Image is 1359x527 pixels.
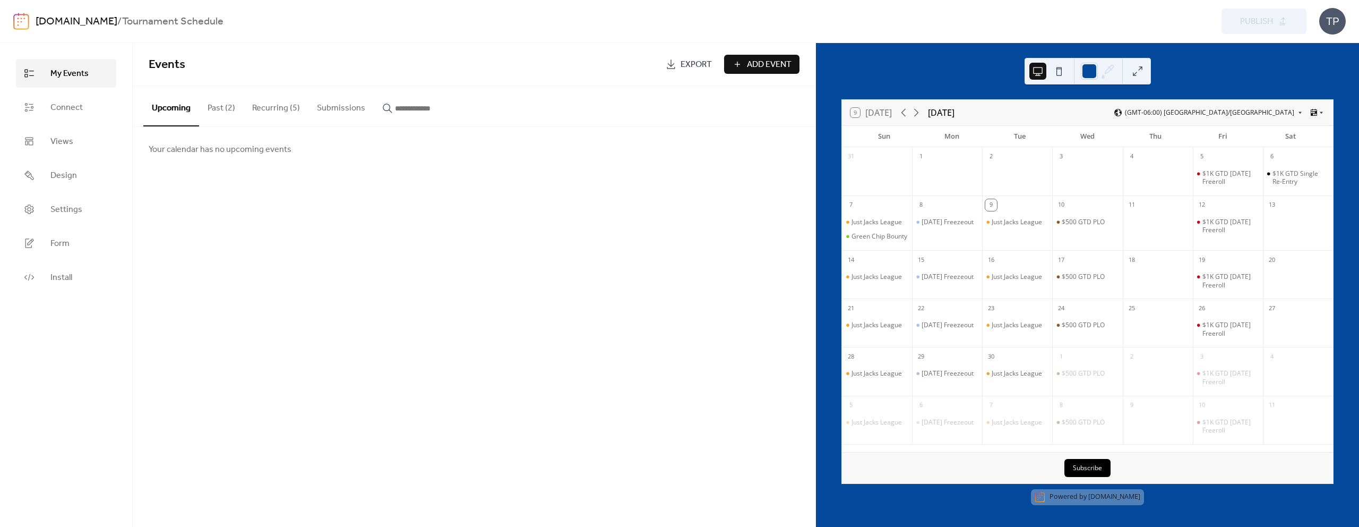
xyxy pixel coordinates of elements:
[1052,218,1122,226] div: $500 GTD PLO
[922,218,974,226] div: [DATE] Freezeout
[1193,273,1263,289] div: $1K GTD Friday Freeroll
[1193,218,1263,234] div: $1K GTD Friday Freeroll
[1126,399,1138,411] div: 9
[928,106,954,119] div: [DATE]
[50,203,82,216] span: Settings
[117,12,122,32] b: /
[842,321,912,329] div: Just Jacks League
[1055,302,1067,314] div: 24
[1126,254,1138,266] div: 18
[912,369,982,378] div: Monday Freezeout
[922,273,974,281] div: [DATE] Freezeout
[1193,369,1263,386] div: $1K GTD Friday Freeroll
[912,218,982,226] div: Monday Freezeout
[1266,199,1278,211] div: 13
[922,321,974,329] div: [DATE] Freezeout
[922,418,974,427] div: [DATE] Freezeout
[1196,302,1208,314] div: 26
[845,151,857,163] div: 31
[1202,273,1259,289] div: $1K GTD [DATE] Freeroll
[1055,199,1067,211] div: 10
[912,418,982,427] div: Monday Freezeout
[1202,169,1259,186] div: $1K GTD [DATE] Freeroll
[1266,399,1278,411] div: 11
[985,254,997,266] div: 16
[842,418,912,427] div: Just Jacks League
[1193,418,1263,435] div: $1K GTD Friday Freeroll
[1088,492,1140,501] a: [DOMAIN_NAME]
[1126,351,1138,362] div: 2
[842,369,912,378] div: Just Jacks League
[1266,151,1278,163] div: 6
[851,321,902,329] div: Just Jacks League
[1196,254,1208,266] div: 19
[50,67,89,80] span: My Events
[985,199,997,211] div: 9
[1272,169,1329,186] div: $1K GTD Single Re-Entry
[658,55,720,74] a: Export
[50,237,70,250] span: Form
[918,126,986,147] div: Mon
[1202,321,1259,337] div: $1K GTD [DATE] Freeroll
[1126,199,1138,211] div: 11
[1193,169,1263,186] div: $1K GTD Friday Freeroll
[992,418,1042,427] div: Just Jacks League
[845,351,857,362] div: 28
[851,273,902,281] div: Just Jacks League
[1062,321,1105,329] div: $500 GTD PLO
[199,86,244,125] button: Past (2)
[16,59,116,88] a: My Events
[1196,199,1208,211] div: 12
[842,232,912,241] div: Green Chip Bounty
[1126,151,1138,163] div: 4
[1266,302,1278,314] div: 27
[1052,418,1122,427] div: $500 GTD PLO
[912,321,982,329] div: Monday Freezeout
[1266,254,1278,266] div: 20
[1062,369,1105,378] div: $500 GTD PLO
[1126,302,1138,314] div: 25
[982,321,1052,329] div: Just Jacks League
[50,101,83,114] span: Connect
[724,55,799,74] button: Add Event
[992,273,1042,281] div: Just Jacks League
[50,169,77,182] span: Design
[1202,218,1259,234] div: $1K GTD [DATE] Freeroll
[1196,151,1208,163] div: 5
[992,369,1042,378] div: Just Jacks League
[850,126,918,147] div: Sun
[851,232,907,241] div: Green Chip Bounty
[1054,126,1122,147] div: Wed
[16,195,116,224] a: Settings
[915,254,927,266] div: 15
[985,351,997,362] div: 30
[16,263,116,292] a: Install
[36,12,117,32] a: [DOMAIN_NAME]
[985,151,997,163] div: 2
[1189,126,1257,147] div: Fri
[1064,459,1111,477] button: Subscribe
[1062,218,1105,226] div: $500 GTD PLO
[845,399,857,411] div: 5
[986,126,1054,147] div: Tue
[16,161,116,190] a: Design
[845,302,857,314] div: 21
[1202,418,1259,435] div: $1K GTD [DATE] Freeroll
[851,418,902,427] div: Just Jacks League
[1202,369,1259,386] div: $1K GTD [DATE] Freeroll
[915,199,927,211] div: 8
[842,218,912,226] div: Just Jacks League
[1052,273,1122,281] div: $500 GTD PLO
[1257,126,1324,147] div: Sat
[747,58,792,71] span: Add Event
[915,399,927,411] div: 6
[1055,351,1067,362] div: 1
[992,321,1042,329] div: Just Jacks League
[982,369,1052,378] div: Just Jacks League
[1319,8,1346,35] div: TP
[982,218,1052,226] div: Just Jacks League
[982,273,1052,281] div: Just Jacks League
[992,218,1042,226] div: Just Jacks League
[149,143,291,156] span: Your calendar has no upcoming events
[842,273,912,281] div: Just Jacks League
